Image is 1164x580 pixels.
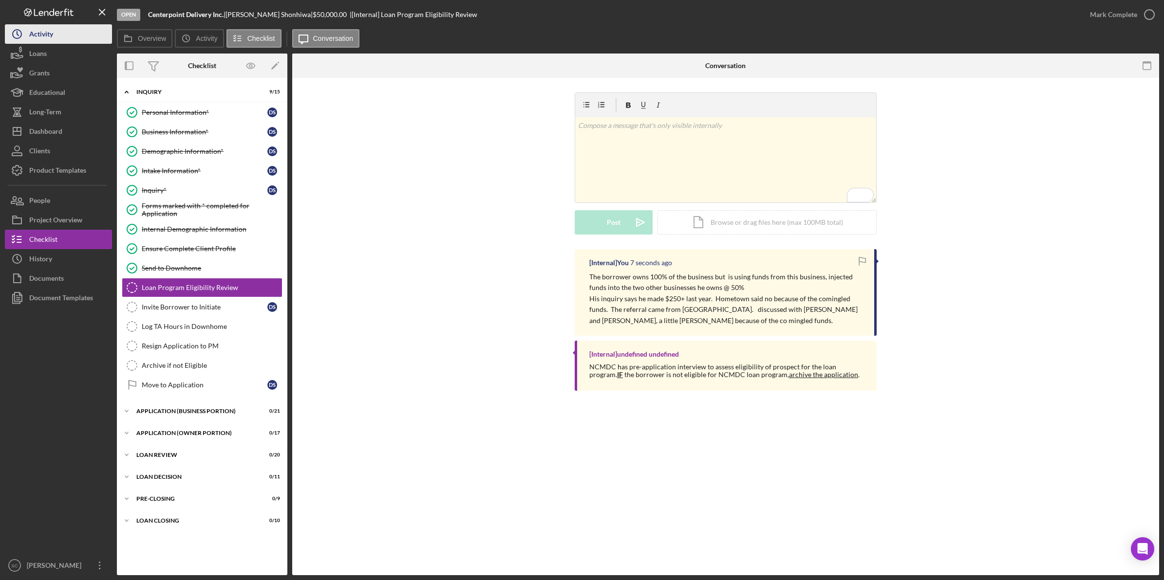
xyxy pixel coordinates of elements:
[1080,5,1159,24] button: Mark Complete
[267,146,277,156] div: D S
[29,141,50,163] div: Clients
[1131,537,1154,561] div: Open Intercom Messenger
[267,108,277,117] div: D S
[122,181,282,200] a: Inquiry*DS
[575,210,653,235] button: Post
[136,408,256,414] div: APPLICATION (BUSINESS PORTION)
[29,269,64,290] div: Documents
[5,269,112,288] a: Documents
[589,350,679,358] div: [Internal] undefined undefined
[122,336,282,356] a: Resign Application to PM
[122,297,282,317] a: Invite Borrower to InitiateDS
[122,239,282,258] a: Ensure Complete Client Profile
[24,556,88,578] div: [PERSON_NAME]
[5,191,112,210] button: People
[247,35,275,42] label: Checklist
[617,370,623,379] strong: IF
[122,356,282,375] a: Archive if not Eligible
[142,245,282,253] div: Ensure Complete Client Profile
[136,474,256,480] div: LOAN DECISION
[263,89,280,95] div: 9 / 15
[142,225,282,233] div: Internal Demographic Information
[117,29,172,48] button: Overview
[5,141,112,161] button: Clients
[122,258,282,278] a: Send to Downhome
[29,122,62,144] div: Dashboard
[11,563,18,568] text: SC
[29,288,93,310] div: Document Templates
[122,161,282,181] a: Intake Information*DS
[29,161,86,182] div: Product Templates
[575,117,876,202] div: To enrich screen reader interactions, please activate Accessibility in Grammarly extension settings
[136,430,256,436] div: APPLICATION (OWNER PORTION)
[136,496,256,502] div: PRE-CLOSING
[267,380,277,390] div: D S
[226,29,282,48] button: Checklist
[267,166,277,176] div: D S
[122,375,282,395] a: Move to ApplicationDS
[142,202,282,217] div: Forms marked with * completed for Application
[5,122,112,141] button: Dashboard
[350,11,477,18] div: | [Internal] Loan Program Eligibility Review
[29,249,52,271] div: History
[122,317,282,336] a: Log TA Hours in Downhome
[589,259,629,267] div: [Internal] You
[142,264,282,272] div: Send to Downhome
[705,62,746,70] div: Conversation
[5,230,112,249] button: Checklist
[122,142,282,161] a: Demographic Information*DS
[5,83,112,102] button: Educational
[5,24,112,44] button: Activity
[142,284,282,291] div: Loan Program Eligibility Review
[142,167,267,175] div: Intake Information*
[225,11,313,18] div: [PERSON_NAME] Shonhiwa |
[29,191,50,213] div: People
[263,430,280,436] div: 0 / 17
[148,11,225,18] div: |
[267,185,277,195] div: D S
[5,161,112,180] button: Product Templates
[5,44,112,63] button: Loans
[142,323,282,330] div: Log TA Hours in Downhome
[263,452,280,458] div: 0 / 20
[263,408,280,414] div: 0 / 21
[142,109,267,116] div: Personal Information*
[29,24,53,46] div: Activity
[188,62,216,70] div: Checklist
[5,102,112,122] button: Long-Term
[313,11,350,18] div: $50,000.00
[1090,5,1137,24] div: Mark Complete
[142,147,267,155] div: Demographic Information*
[148,10,224,18] b: Centerpoint Delivery Inc.
[5,288,112,308] button: Document Templates
[142,342,282,350] div: Resign Application to PM
[5,63,112,83] a: Grants
[263,496,280,502] div: 0 / 9
[138,35,166,42] label: Overview
[142,303,267,311] div: Invite Borrower to Initiate
[196,35,217,42] label: Activity
[5,249,112,269] button: History
[122,278,282,297] a: Loan Program Eligibility Review
[263,518,280,524] div: 0 / 10
[292,29,360,48] button: Conversation
[313,35,354,42] label: Conversation
[5,210,112,230] button: Project Overview
[29,210,82,232] div: Project Overview
[142,128,267,136] div: Business Information*
[122,200,282,219] a: Forms marked with * completed for Application
[29,230,57,252] div: Checklist
[175,29,224,48] button: Activity
[122,122,282,142] a: Business Information*DS
[136,89,256,95] div: INQUIRY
